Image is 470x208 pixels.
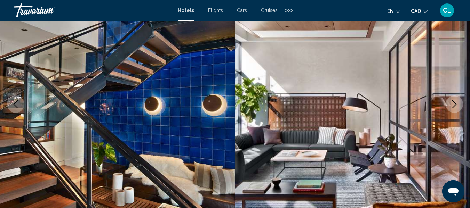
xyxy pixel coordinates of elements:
a: Flights [208,8,223,13]
a: Hotels [178,8,194,13]
button: User Menu [438,3,456,18]
span: en [387,8,394,14]
iframe: Bouton de lancement de la fenêtre de messagerie [442,180,464,202]
button: Previous image [7,95,24,113]
span: CAD [411,8,421,14]
a: Cruises [261,8,278,13]
button: Next image [446,95,463,113]
a: Cars [237,8,247,13]
a: Travorium [14,3,171,17]
span: CL [443,7,451,14]
button: Change currency [411,6,428,16]
button: Change language [387,6,400,16]
button: Extra navigation items [285,5,293,16]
